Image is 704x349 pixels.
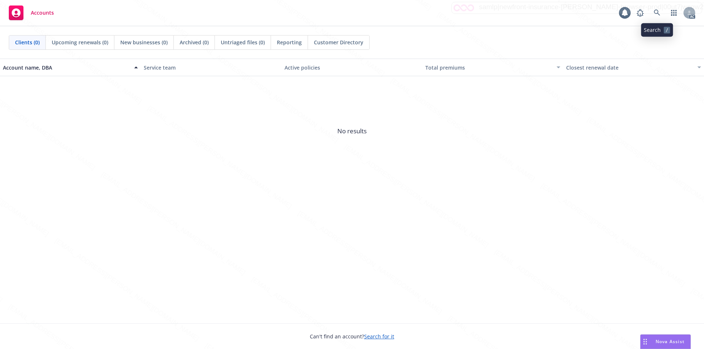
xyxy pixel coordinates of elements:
button: Active policies [282,59,422,76]
button: Closest renewal date [563,59,704,76]
span: Customer Directory [314,38,363,46]
button: Nova Assist [640,334,691,349]
button: Service team [141,59,282,76]
a: Search for it [364,333,394,340]
div: Service team [144,64,279,71]
div: Drag to move [641,335,650,349]
span: Accounts [31,10,54,16]
div: Account name, DBA [3,64,130,71]
span: Archived (0) [180,38,209,46]
a: Search [650,5,664,20]
a: Switch app [667,5,681,20]
span: Nova Assist [656,338,685,345]
span: Untriaged files (0) [221,38,265,46]
div: Total premiums [425,64,552,71]
span: New businesses (0) [120,38,168,46]
span: Clients (0) [15,38,40,46]
span: Reporting [277,38,302,46]
a: Report a Bug [633,5,648,20]
div: Active policies [285,64,419,71]
button: Total premiums [422,59,563,76]
div: Closest renewal date [566,64,693,71]
span: Can't find an account? [310,333,394,340]
span: Upcoming renewals (0) [52,38,108,46]
a: Accounts [6,3,57,23]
